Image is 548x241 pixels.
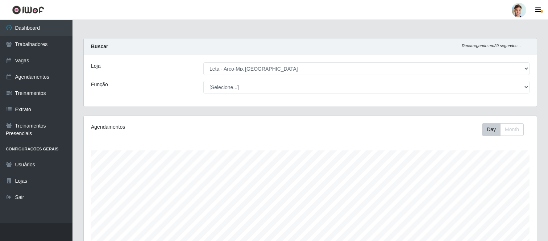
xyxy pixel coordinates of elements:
[482,123,530,136] div: Toolbar with button groups
[91,81,108,88] label: Função
[91,62,100,70] label: Loja
[91,43,108,49] strong: Buscar
[12,5,44,14] img: CoreUI Logo
[91,123,267,131] div: Agendamentos
[482,123,524,136] div: First group
[482,123,501,136] button: Day
[462,43,521,48] i: Recarregando em 29 segundos...
[500,123,524,136] button: Month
